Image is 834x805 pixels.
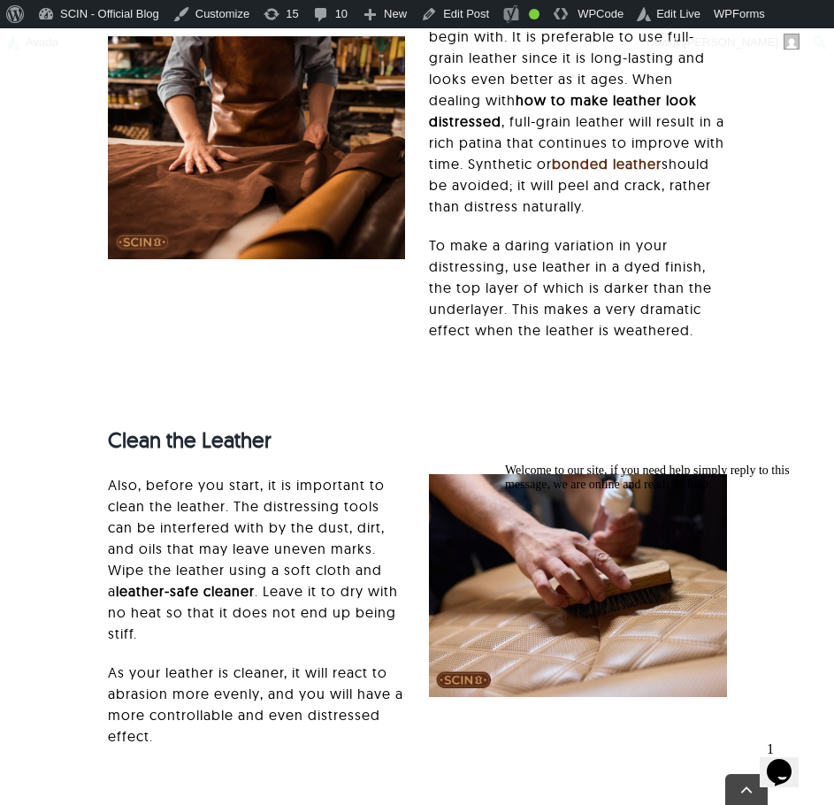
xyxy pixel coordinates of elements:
p: As your leather is cleaner, it will react to abrasion more evenly, and you will have a more contr... [108,662,405,747]
img: Clean the Leather [429,474,726,697]
a: bonded leather [552,155,662,172]
span: Welcome to our site, if you need help simply reply to this message, we are online and ready to help. [7,7,292,34]
p: Also, before you start, it is important to clean the leather. The distressing tools can be interf... [108,474,405,644]
p: This matters with the you begin with. It is preferable to use full-grain leather since it is long... [429,4,726,217]
div: Good [529,9,539,19]
div: Welcome to our site, if you need help simply reply to this message, we are online and ready to help. [7,7,325,35]
a: Howdy, [640,28,807,57]
strong: how to make leather look distressed [429,91,697,130]
span: Avada [26,28,58,57]
iframe: chat widget [498,456,816,725]
iframe: chat widget [760,734,816,787]
img: Choose Your Leather [108,36,405,259]
p: To make a daring variation in your distressing, use leather in a dyed finish, the top layer of wh... [429,234,726,341]
strong: Clean the Leather [108,426,272,453]
span: [PERSON_NAME] [684,35,778,49]
strong: leather-safe cleaner [116,582,255,600]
